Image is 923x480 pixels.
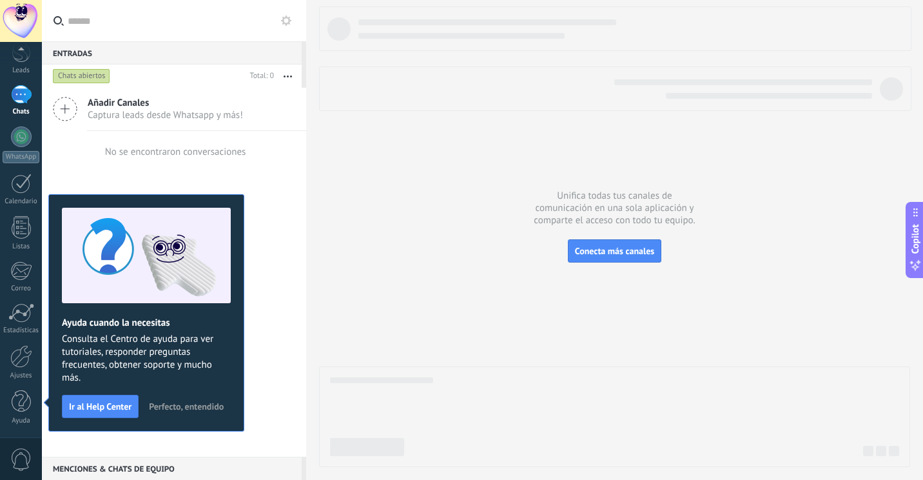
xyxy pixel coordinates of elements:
div: Chats abiertos [53,68,110,84]
div: Listas [3,243,40,251]
div: WhatsApp [3,151,39,163]
button: Conecta más canales [568,239,661,263]
button: Perfecto, entendido [143,397,229,416]
div: Chats [3,108,40,116]
button: Ir al Help Center [62,395,139,418]
div: Calendario [3,197,40,206]
span: Conecta más canales [575,245,654,257]
div: Estadísticas [3,326,40,335]
div: Ayuda [3,417,40,425]
div: No se encontraron conversaciones [105,146,246,158]
div: Correo [3,285,40,293]
div: Leads [3,66,40,75]
span: Consulta el Centro de ayuda para ver tutoriales, responder preguntas frecuentes, obtener soporte ... [62,333,231,385]
div: Ajustes [3,372,40,380]
span: Ir al Help Center [69,402,131,411]
div: Entradas [42,41,302,65]
span: Perfecto, entendido [149,402,224,411]
div: Total: 0 [245,70,274,83]
h2: Ayuda cuando la necesitas [62,317,231,329]
div: Menciones & Chats de equipo [42,457,302,480]
span: Copilot [909,225,922,254]
span: Captura leads desde Whatsapp y más! [88,109,243,121]
span: Añadir Canales [88,97,243,109]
